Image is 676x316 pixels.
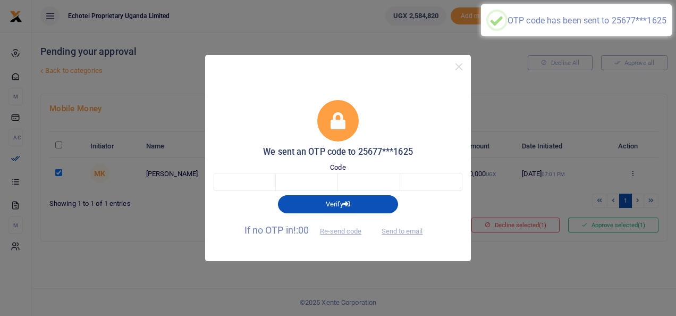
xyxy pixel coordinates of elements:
[508,15,666,26] div: OTP code has been sent to 25677***1625
[451,59,467,74] button: Close
[244,224,371,236] span: If no OTP in
[214,147,462,157] h5: We sent an OTP code to 25677***1625
[293,224,309,236] span: !:00
[278,195,398,213] button: Verify
[330,162,345,173] label: Code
